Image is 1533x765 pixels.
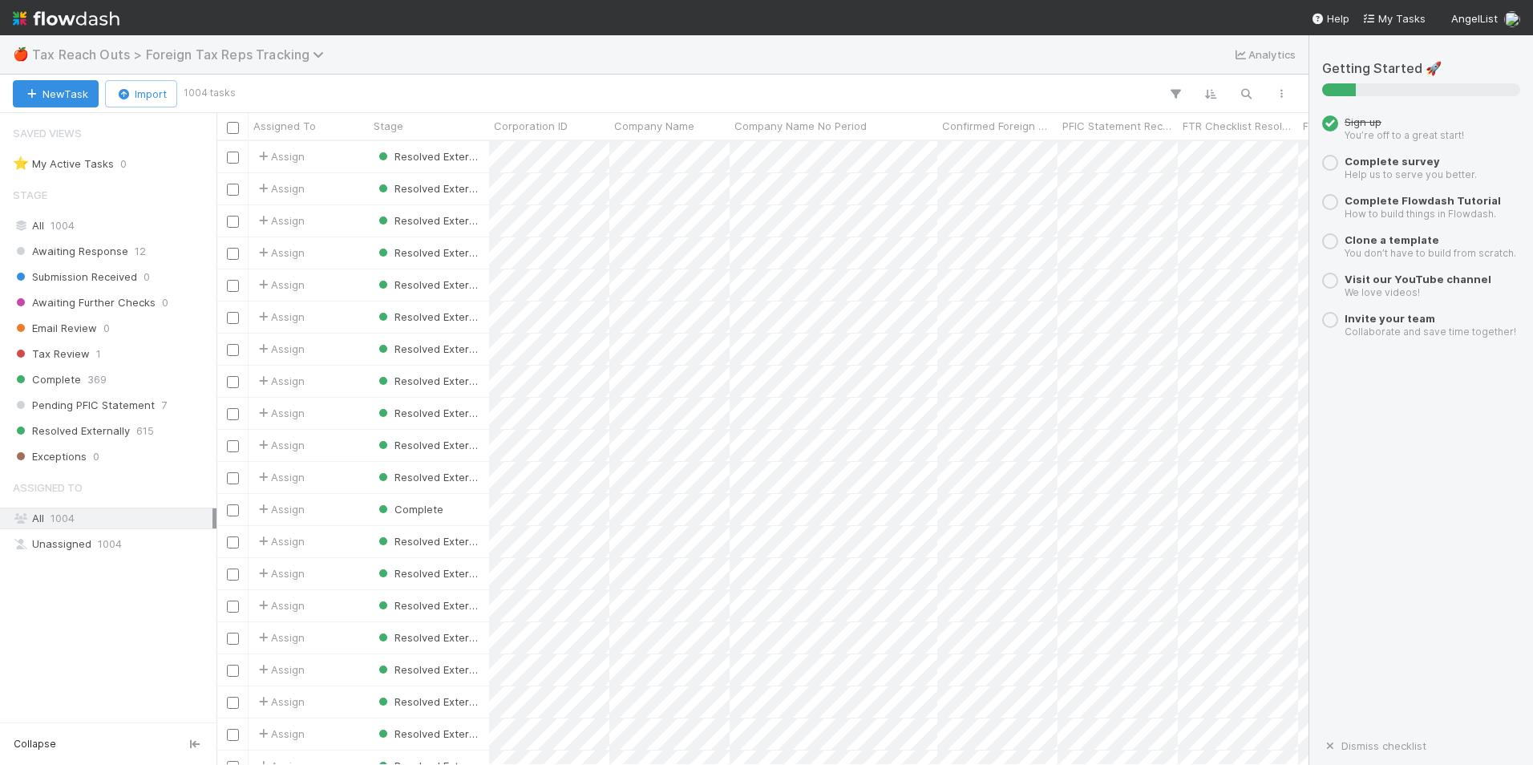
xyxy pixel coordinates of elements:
[375,663,492,676] span: Resolved Externally
[255,180,305,196] span: Assign
[1345,326,1516,338] small: Collaborate and save time together!
[13,472,83,504] span: Assigned To
[375,727,492,740] span: Resolved Externally
[375,341,481,357] div: Resolved Externally
[734,118,867,134] span: Company Name No Period
[1062,118,1174,134] span: PFIC Statement Received
[227,601,239,613] input: Toggle Row Selected
[13,421,130,441] span: Resolved Externally
[13,344,90,364] span: Tax Review
[375,310,492,323] span: Resolved Externally
[255,245,305,261] span: Assign
[96,344,101,364] span: 1
[13,216,212,236] div: All
[375,245,481,261] div: Resolved Externally
[227,569,239,581] input: Toggle Row Selected
[1322,61,1520,77] h5: Getting Started 🚀
[255,694,305,710] div: Assign
[1311,10,1349,26] div: Help
[1345,286,1420,298] small: We love videos!
[13,370,81,390] span: Complete
[13,293,156,313] span: Awaiting Further Checks
[1345,208,1496,220] small: How to build things in Flowdash.
[255,469,305,485] span: Assign
[1345,247,1516,259] small: You don’t have to build from scratch.
[161,395,167,415] span: 7
[375,150,492,163] span: Resolved Externally
[1345,312,1435,325] span: Invite your team
[375,599,492,612] span: Resolved Externally
[13,534,212,554] div: Unassigned
[227,152,239,164] input: Toggle Row Selected
[375,567,492,580] span: Resolved Externally
[162,293,168,313] span: 0
[375,469,481,485] div: Resolved Externally
[1322,739,1426,752] a: Dismiss checklist
[255,341,305,357] div: Assign
[227,280,239,292] input: Toggle Row Selected
[375,373,481,389] div: Resolved Externally
[1232,45,1296,64] a: Analytics
[103,318,110,338] span: 0
[13,156,29,170] span: ⭐
[255,629,305,646] div: Assign
[227,440,239,452] input: Toggle Row Selected
[105,80,177,107] button: Import
[93,447,99,467] span: 0
[1345,115,1381,128] span: Sign up
[184,86,236,100] small: 1004 tasks
[135,241,146,261] span: 12
[255,277,305,293] span: Assign
[227,665,239,677] input: Toggle Row Selected
[255,373,305,389] span: Assign
[1345,129,1464,141] small: You’re off to a great start!
[1345,273,1491,285] a: Visit our YouTube channel
[375,148,481,164] div: Resolved Externally
[51,512,75,524] span: 1004
[13,179,47,211] span: Stage
[1362,12,1426,25] span: My Tasks
[375,374,492,387] span: Resolved Externally
[227,312,239,324] input: Toggle Row Selected
[227,248,239,260] input: Toggle Row Selected
[255,565,305,581] span: Assign
[13,5,119,32] img: logo-inverted-e16ddd16eac7371096b0.svg
[136,421,154,441] span: 615
[227,504,239,516] input: Toggle Row Selected
[87,370,107,390] span: 369
[13,241,128,261] span: Awaiting Response
[255,212,305,229] div: Assign
[255,405,305,421] span: Assign
[375,182,492,195] span: Resolved Externally
[13,267,137,287] span: Submission Received
[375,662,481,678] div: Resolved Externally
[375,695,492,708] span: Resolved Externally
[1303,118,1373,134] span: FTR Form Link
[227,122,239,134] input: Toggle All Rows Selected
[120,154,127,174] span: 0
[51,216,75,236] span: 1004
[1345,155,1440,168] a: Complete survey
[375,471,492,484] span: Resolved Externally
[1362,10,1426,26] a: My Tasks
[255,662,305,678] div: Assign
[494,118,568,134] span: Corporation ID
[1345,194,1501,207] span: Complete Flowdash Tutorial
[255,501,305,517] span: Assign
[375,309,481,325] div: Resolved Externally
[255,533,305,549] span: Assign
[227,184,239,196] input: Toggle Row Selected
[255,437,305,453] div: Assign
[614,118,694,134] span: Company Name
[255,726,305,742] span: Assign
[1345,233,1439,246] a: Clone a template
[375,597,481,613] div: Resolved Externally
[227,376,239,388] input: Toggle Row Selected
